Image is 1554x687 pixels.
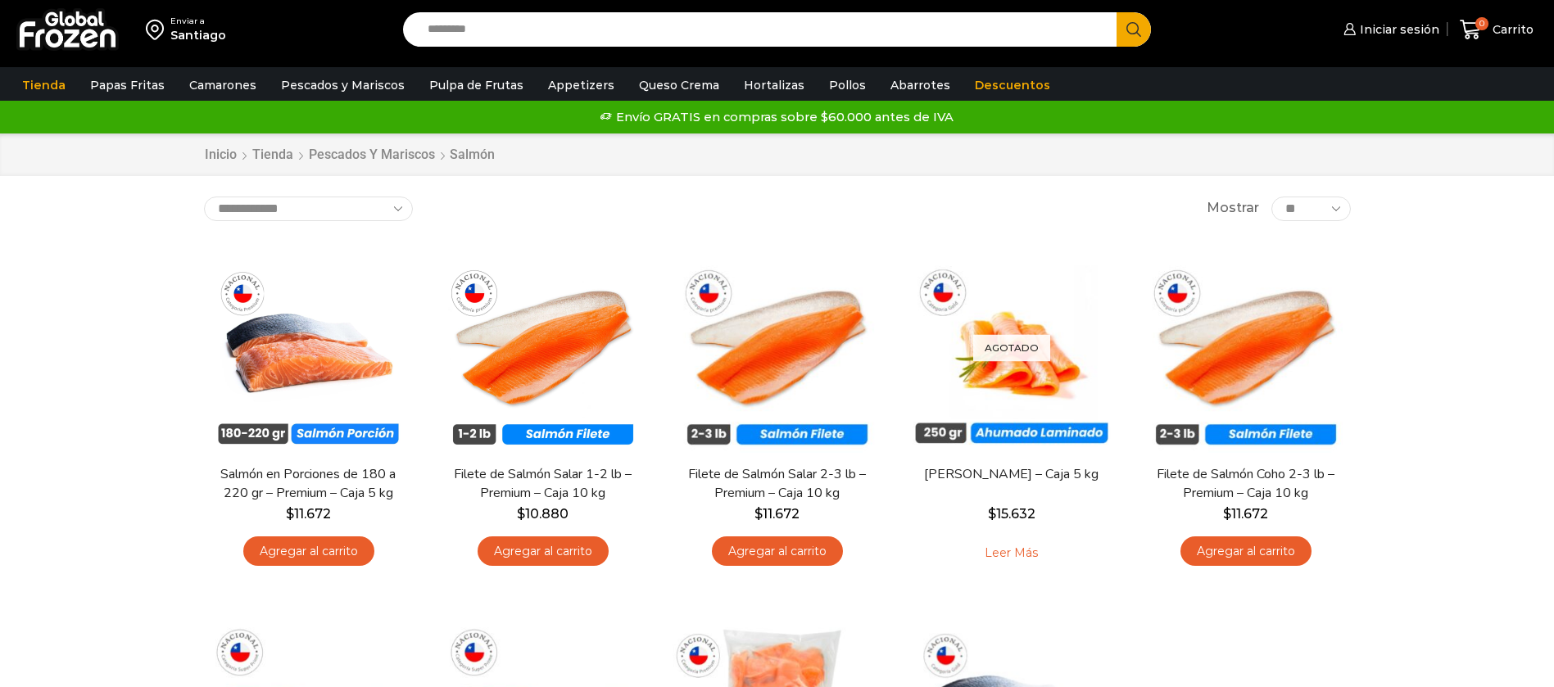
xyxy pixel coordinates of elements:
span: $ [754,506,763,522]
a: Salmón en Porciones de 180 a 220 gr – Premium – Caja 5 kg [214,465,402,503]
a: Pescados y Mariscos [273,70,413,101]
a: Tienda [14,70,74,101]
a: Inicio [204,146,238,165]
span: 0 [1475,17,1488,30]
span: $ [517,506,525,522]
a: Camarones [181,70,265,101]
a: Hortalizas [736,70,813,101]
button: Search button [1117,12,1151,47]
bdi: 11.672 [286,506,331,522]
span: $ [1223,506,1231,522]
a: Filete de Salmón Coho 2-3 lb – Premium – Caja 10 kg [1151,465,1339,503]
a: Leé más sobre “Salmón Ahumado Laminado - Caja 5 kg” [959,536,1063,571]
a: Agregar al carrito: “Filete de Salmón Salar 1-2 lb – Premium - Caja 10 kg” [478,536,609,567]
a: Tienda [251,146,294,165]
a: Papas Fritas [82,70,173,101]
a: Iniciar sesión [1339,13,1439,46]
div: Enviar a [170,16,226,27]
a: Queso Crema [631,70,727,101]
a: Abarrotes [882,70,958,101]
div: Santiago [170,27,226,43]
a: Agregar al carrito: “Filete de Salmón Salar 2-3 lb - Premium - Caja 10 kg” [712,536,843,567]
a: Agregar al carrito: “Salmón en Porciones de 180 a 220 gr - Premium - Caja 5 kg” [243,536,374,567]
span: Mostrar [1207,199,1259,218]
span: Iniciar sesión [1356,21,1439,38]
a: Filete de Salmón Salar 1-2 lb – Premium – Caja 10 kg [448,465,637,503]
a: Pollos [821,70,874,101]
bdi: 10.880 [517,506,569,522]
span: $ [286,506,294,522]
a: 0 Carrito [1456,11,1538,49]
a: [PERSON_NAME] – Caja 5 kg [917,465,1105,484]
a: Descuentos [967,70,1058,101]
p: Agotado [973,334,1050,361]
img: address-field-icon.svg [146,16,170,43]
a: Pescados y Mariscos [308,146,436,165]
a: Filete de Salmón Salar 2-3 lb – Premium – Caja 10 kg [682,465,871,503]
span: Carrito [1488,21,1534,38]
a: Pulpa de Frutas [421,70,532,101]
nav: Breadcrumb [204,146,495,165]
bdi: 15.632 [988,506,1035,522]
span: $ [988,506,996,522]
a: Appetizers [540,70,623,101]
select: Pedido de la tienda [204,197,413,221]
bdi: 11.672 [1223,506,1268,522]
h1: Salmón [450,147,495,162]
bdi: 11.672 [754,506,800,522]
a: Agregar al carrito: “Filete de Salmón Coho 2-3 lb - Premium - Caja 10 kg” [1180,536,1312,567]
